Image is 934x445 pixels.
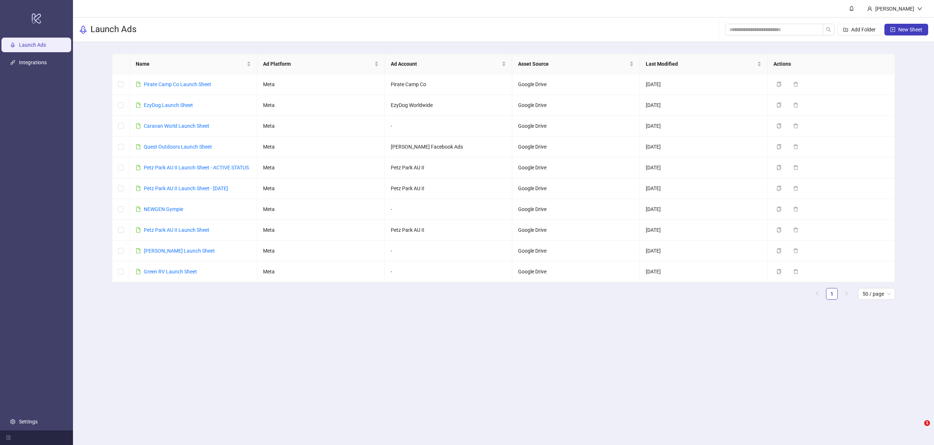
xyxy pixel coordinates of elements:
[136,144,141,149] span: file
[385,54,513,74] th: Ad Account
[136,207,141,212] span: file
[136,103,141,108] span: file
[512,261,640,282] td: Google Drive
[858,288,895,300] div: Page Size
[263,60,373,68] span: Ad Platform
[385,95,513,116] td: EzyDog Worldwide
[385,74,513,95] td: Pirate Camp Co
[640,116,768,137] td: [DATE]
[257,220,385,241] td: Meta
[19,42,46,48] a: Launch Ads
[841,288,852,300] li: Next Page
[837,24,881,35] button: Add Folder
[144,123,209,129] a: Caravan World Launch Sheet
[512,74,640,95] td: Google Drive
[640,95,768,116] td: [DATE]
[136,186,141,191] span: file
[826,288,837,299] a: 1
[136,82,141,87] span: file
[512,157,640,178] td: Google Drive
[136,227,141,233] span: file
[144,81,211,87] a: Pirate Camp Co Launch Sheet
[640,241,768,261] td: [DATE]
[862,288,891,299] span: 50 / page
[130,54,258,74] th: Name
[518,60,628,68] span: Asset Source
[793,165,798,170] span: delete
[144,206,183,212] a: NEWGEN Gympie
[898,27,922,32] span: New Sheet
[144,269,197,275] a: Green RV Launch Sheet
[793,227,798,233] span: delete
[776,207,781,212] span: copy
[776,248,781,253] span: copy
[385,137,513,157] td: [PERSON_NAME] Facebook Ads
[144,248,215,254] a: [PERSON_NAME] Launch Sheet
[257,178,385,199] td: Meta
[257,137,385,157] td: Meta
[512,137,640,157] td: Google Drive
[640,157,768,178] td: [DATE]
[136,60,246,68] span: Name
[890,27,895,32] span: plus-square
[6,435,11,440] span: menu-fold
[512,220,640,241] td: Google Drive
[640,137,768,157] td: [DATE]
[849,6,854,11] span: bell
[257,261,385,282] td: Meta
[776,165,781,170] span: copy
[136,248,141,253] span: file
[640,54,768,74] th: Last Modified
[136,269,141,274] span: file
[793,248,798,253] span: delete
[793,123,798,128] span: delete
[385,241,513,261] td: -
[793,103,798,108] span: delete
[257,116,385,137] td: Meta
[136,123,141,128] span: file
[512,95,640,116] td: Google Drive
[136,165,141,170] span: file
[512,116,640,137] td: Google Drive
[776,186,781,191] span: copy
[909,420,927,438] iframe: Intercom live chat
[385,157,513,178] td: Petz Park AU II
[884,24,928,35] button: New Sheet
[144,165,249,170] a: Petz Park AU II Launch Sheet - ACTIVE STATUS
[144,144,212,150] a: Quest Outdoors Launch Sheet
[391,60,501,68] span: Ad Account
[257,241,385,261] td: Meta
[512,54,640,74] th: Asset Source
[776,227,781,233] span: copy
[815,291,819,296] span: left
[385,220,513,241] td: Petz Park AU II
[841,288,852,300] button: right
[851,27,876,32] span: Add Folder
[924,420,930,426] span: 1
[257,157,385,178] td: Meta
[144,185,228,191] a: Petz Park AU II Launch Sheet - [DATE]
[776,123,781,128] span: copy
[385,178,513,199] td: Petz Park AU II
[90,24,136,35] h3: Launch Ads
[867,6,872,11] span: user
[776,269,781,274] span: copy
[257,95,385,116] td: Meta
[776,103,781,108] span: copy
[640,74,768,95] td: [DATE]
[144,227,209,233] a: Petz Park AU II Launch Sheet
[640,199,768,220] td: [DATE]
[19,60,47,65] a: Integrations
[768,54,895,74] th: Actions
[811,288,823,300] button: left
[917,6,922,11] span: down
[793,207,798,212] span: delete
[793,82,798,87] span: delete
[793,186,798,191] span: delete
[385,261,513,282] td: -
[385,116,513,137] td: -
[844,291,849,296] span: right
[640,261,768,282] td: [DATE]
[776,144,781,149] span: copy
[811,288,823,300] li: Previous Page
